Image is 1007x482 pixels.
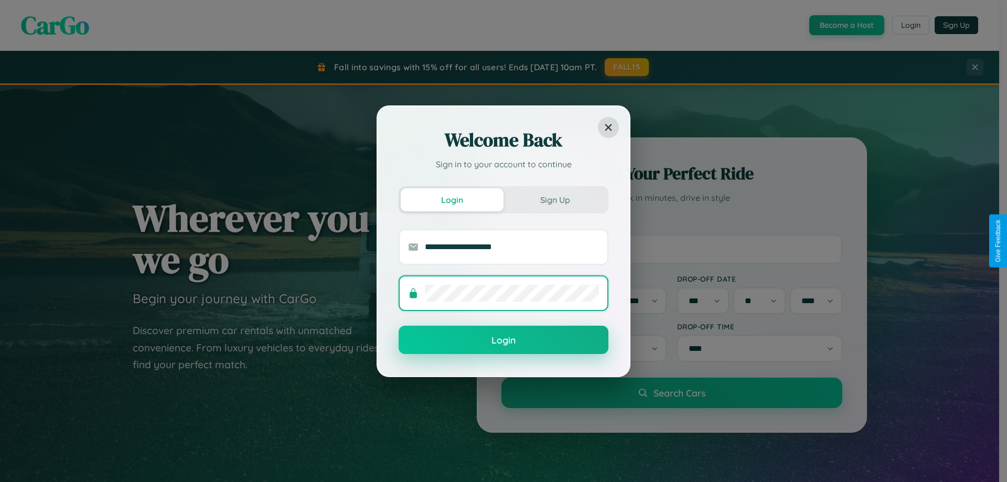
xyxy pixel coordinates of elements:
button: Sign Up [504,188,606,211]
button: Login [401,188,504,211]
button: Login [399,326,608,354]
p: Sign in to your account to continue [399,158,608,170]
div: Give Feedback [994,220,1002,262]
h2: Welcome Back [399,127,608,153]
